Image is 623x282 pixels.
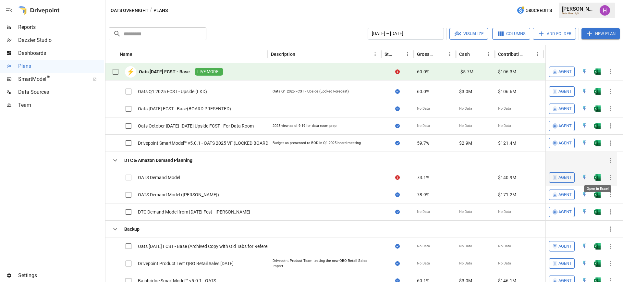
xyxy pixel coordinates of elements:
[395,260,400,267] div: Sync complete
[562,12,596,15] div: Oats Overnight
[417,191,429,198] span: 78.9%
[138,88,207,95] div: Oats Q1 2025 FCST - Upside (LKD)
[549,104,575,114] button: Agent
[296,50,305,59] button: Sort
[608,50,617,59] button: Sort
[596,1,614,19] button: Harry Antonio
[594,68,601,75] img: excel-icon.76473adf.svg
[581,191,588,198] img: quick-edit-flash.b8aec18c.svg
[498,191,516,198] span: $171.2M
[395,209,400,215] div: Sync complete
[18,49,104,57] span: Dashboards
[449,28,488,40] button: Visualize
[385,52,393,57] div: Status
[558,105,572,113] span: Agent
[395,243,400,250] div: Sync complete
[273,89,349,94] div: Oats Q1 2025 FCST - Upside (Locked Forecast)
[459,244,472,249] span: No Data
[581,174,588,181] img: quick-edit-flash.b8aec18c.svg
[558,208,572,216] span: Agent
[581,260,588,267] img: quick-edit-flash.b8aec18c.svg
[581,243,588,250] img: quick-edit-flash.b8aec18c.svg
[417,68,429,75] span: 60.0%
[273,123,336,129] div: 2025 view as of 9.19 for data room prep
[594,174,601,181] img: excel-icon.76473adf.svg
[581,243,588,250] div: Open in Quick Edit
[395,88,400,95] div: Sync complete
[498,123,511,129] span: No Data
[549,138,575,148] button: Agent
[558,140,572,147] span: Agent
[558,243,572,250] span: Agent
[498,106,511,111] span: No Data
[150,6,152,15] div: /
[417,209,430,215] span: No Data
[581,209,588,215] img: quick-edit-flash.b8aec18c.svg
[498,140,516,146] span: $121.4M
[600,5,610,16] img: Harry Antonio
[395,191,400,198] div: Sync complete
[195,69,223,75] span: LIVE MODEL
[581,123,588,129] div: Open in Quick Edit
[581,105,588,112] img: quick-edit-flash.b8aec18c.svg
[581,28,620,39] button: New Plan
[514,5,555,17] button: 580Credits
[46,74,51,82] span: ™
[368,28,444,40] button: [DATE] – [DATE]
[394,50,403,59] button: Sort
[498,174,516,181] span: $140.9M
[417,244,430,249] span: No Data
[549,172,575,183] button: Agent
[581,140,588,146] img: quick-edit-flash.b8aec18c.svg
[549,258,575,269] button: Agent
[417,140,429,146] span: 59.7%
[120,52,132,57] div: Name
[125,66,136,78] div: ⚡
[558,174,572,181] span: Agent
[417,174,429,181] span: 73.1%
[138,105,231,112] div: Oats [DATE] FCST - Base(BOARD PRESENTED)
[581,68,588,75] img: quick-edit-flash.b8aec18c.svg
[562,6,596,12] div: [PERSON_NAME]
[417,123,430,129] span: No Data
[18,62,104,70] span: Plans
[417,261,430,266] span: No Data
[459,52,470,57] div: Cash
[549,67,575,77] button: Agent
[533,50,542,59] button: Contribution Profit column menu
[558,260,572,267] span: Agent
[492,28,530,40] button: Columns
[138,191,219,198] div: OATS Demand Model ([PERSON_NAME])
[533,28,576,40] button: Add Folder
[133,50,142,59] button: Sort
[581,88,588,95] img: quick-edit-flash.b8aec18c.svg
[594,140,601,146] img: excel-icon.76473adf.svg
[584,185,611,192] div: Open in Excel
[549,121,575,131] button: Agent
[459,123,472,129] span: No Data
[395,140,400,146] div: Sync complete
[18,75,86,83] span: SmartModel
[549,190,575,200] button: Agent
[594,123,601,129] img: excel-icon.76473adf.svg
[138,140,290,146] div: Drivepoint SmartModel™ v5.0.1 - OATS 2025 VF (LOCKED BOARD BUDGET))
[581,260,588,267] div: Open in Quick Edit
[524,50,533,59] button: Sort
[470,50,480,59] button: Sort
[594,191,601,198] div: Open in Excel
[18,36,104,44] span: Dazzler Studio
[581,68,588,75] div: Open in Quick Edit
[138,209,250,215] div: DTC Demand Model from [DATE] Fcst - [PERSON_NAME]
[581,191,588,198] div: Open in Quick Edit
[18,101,104,109] span: Team
[459,68,473,75] span: -$5.7M
[594,88,601,95] img: excel-icon.76473adf.svg
[124,157,192,164] div: DTC & Amazon Demand Planning
[594,191,601,198] img: excel-icon.76473adf.svg
[459,209,472,215] span: No Data
[594,209,601,215] div: Open in Excel
[526,6,552,15] span: 580 Credits
[111,6,149,15] button: Oats Overnight
[594,68,601,75] div: Open in Excel
[581,123,588,129] img: quick-edit-flash.b8aec18c.svg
